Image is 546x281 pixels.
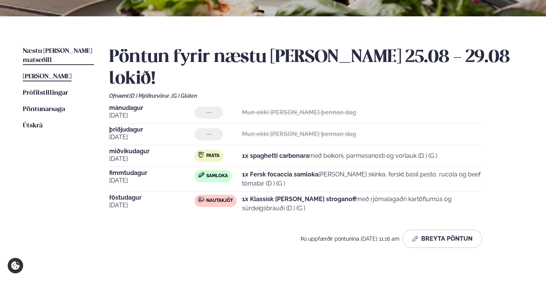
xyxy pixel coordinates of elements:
[23,90,68,96] span: Prófílstillingar
[198,152,204,158] img: pasta.svg
[109,148,194,154] span: miðvikudagur
[403,230,482,248] button: Breyta Pöntun
[23,73,72,80] span: [PERSON_NAME]
[242,171,318,178] strong: 1x Fersk focaccia samloka
[8,258,23,273] a: Cookie settings
[23,105,65,114] a: Pöntunarsaga
[242,195,482,213] p: með rjómalagaðri kartöflumús og súrdeigsbrauði (D ) (G )
[242,151,437,160] p: með beikoni, parmesanosti og vorlauk (D ) (G )
[242,130,356,138] strong: Mun ekki [PERSON_NAME] þennan dag
[109,47,524,89] h2: Pöntun fyrir næstu [PERSON_NAME] 25.08 - 29.08 lokið!
[206,173,228,179] span: Samloka
[206,198,233,204] span: Nautakjöt
[129,93,172,99] span: (D ) Mjólkurvörur ,
[109,195,194,201] span: föstudagur
[198,172,204,178] img: sandwich-new-16px.svg
[23,72,72,81] a: [PERSON_NAME]
[109,93,524,99] div: Ofnæmi:
[206,110,212,116] span: ---
[242,195,356,203] strong: 1x Klassísk [PERSON_NAME] stroganoff
[23,106,65,113] span: Pöntunarsaga
[109,176,194,185] span: [DATE]
[198,197,204,203] img: beef.svg
[206,131,212,137] span: ---
[109,111,194,120] span: [DATE]
[206,153,220,159] span: Pasta
[242,109,356,116] strong: Mun ekki [PERSON_NAME] þennan dag
[109,133,194,142] span: [DATE]
[23,48,92,64] span: Næstu [PERSON_NAME] matseðill
[23,121,43,130] a: Útskrá
[242,170,482,188] p: [PERSON_NAME] skinka, ferskt basil pesto, rucola og beef tómatar (D ) (G )
[172,93,197,99] span: (G ) Glúten
[109,170,194,176] span: fimmtudagur
[23,47,94,65] a: Næstu [PERSON_NAME] matseðill
[109,105,194,111] span: mánudagur
[23,122,43,129] span: Útskrá
[109,154,194,164] span: [DATE]
[242,152,309,159] strong: 1x spaghetti carbonara
[23,89,68,98] a: Prófílstillingar
[109,201,194,210] span: [DATE]
[109,127,194,133] span: þriðjudagur
[301,236,400,242] span: Þú uppfærðir pöntunina [DATE] 11:16 am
